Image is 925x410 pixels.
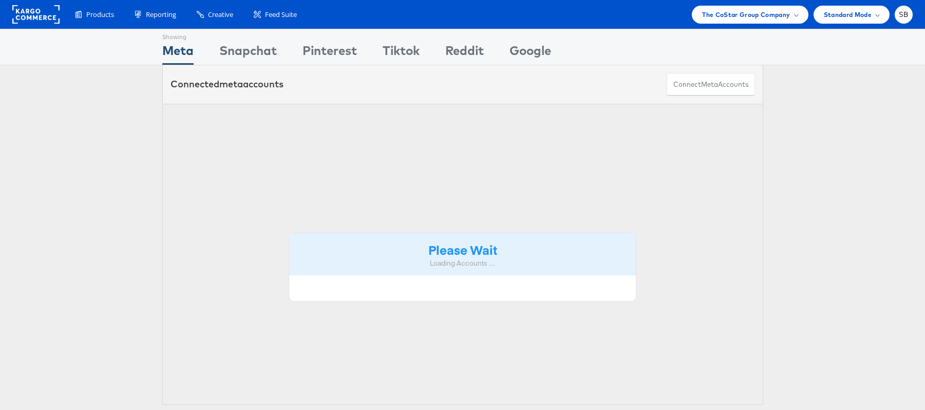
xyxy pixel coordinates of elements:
[445,42,484,65] div: Reddit
[146,10,176,20] span: Reporting
[899,11,909,18] span: SB
[162,29,194,42] div: Showing
[219,78,243,90] span: meta
[162,42,194,65] div: Meta
[824,9,872,20] span: Standard Mode
[171,78,284,91] div: Connected accounts
[265,10,297,20] span: Feed Suite
[428,241,497,258] strong: Please Wait
[383,42,420,65] div: Tiktok
[208,10,233,20] span: Creative
[701,80,718,89] span: meta
[219,42,277,65] div: Snapchat
[702,9,790,20] span: The CoStar Group Company
[303,42,357,65] div: Pinterest
[297,258,629,268] div: Loading Accounts ....
[86,10,114,20] span: Products
[509,42,551,65] div: Google
[667,73,755,96] button: ConnectmetaAccounts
